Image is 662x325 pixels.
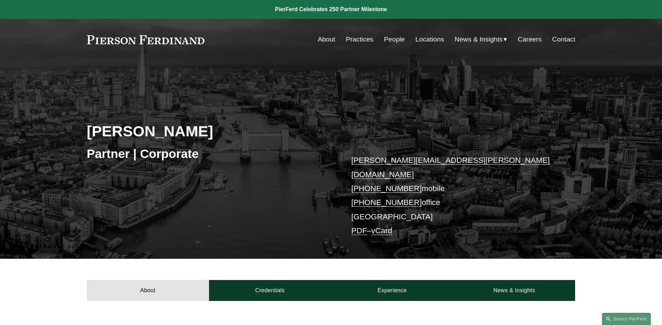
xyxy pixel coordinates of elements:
[371,226,392,235] a: vCard
[318,33,335,46] a: About
[331,280,453,301] a: Experience
[453,280,575,301] a: News & Insights
[87,280,209,301] a: About
[455,33,503,46] span: News & Insights
[415,33,444,46] a: Locations
[602,313,651,325] a: Search this site
[552,33,575,46] a: Contact
[87,146,331,161] h3: Partner | Corporate
[455,33,507,46] a: folder dropdown
[518,33,542,46] a: Careers
[384,33,405,46] a: People
[351,184,422,193] a: [PHONE_NUMBER]
[351,226,367,235] a: PDF
[351,198,422,207] a: [PHONE_NUMBER]
[351,153,555,238] p: mobile office [GEOGRAPHIC_DATA] –
[351,156,550,179] a: [PERSON_NAME][EMAIL_ADDRESS][PERSON_NAME][DOMAIN_NAME]
[209,280,331,301] a: Credentials
[87,122,331,140] h2: [PERSON_NAME]
[346,33,373,46] a: Practices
